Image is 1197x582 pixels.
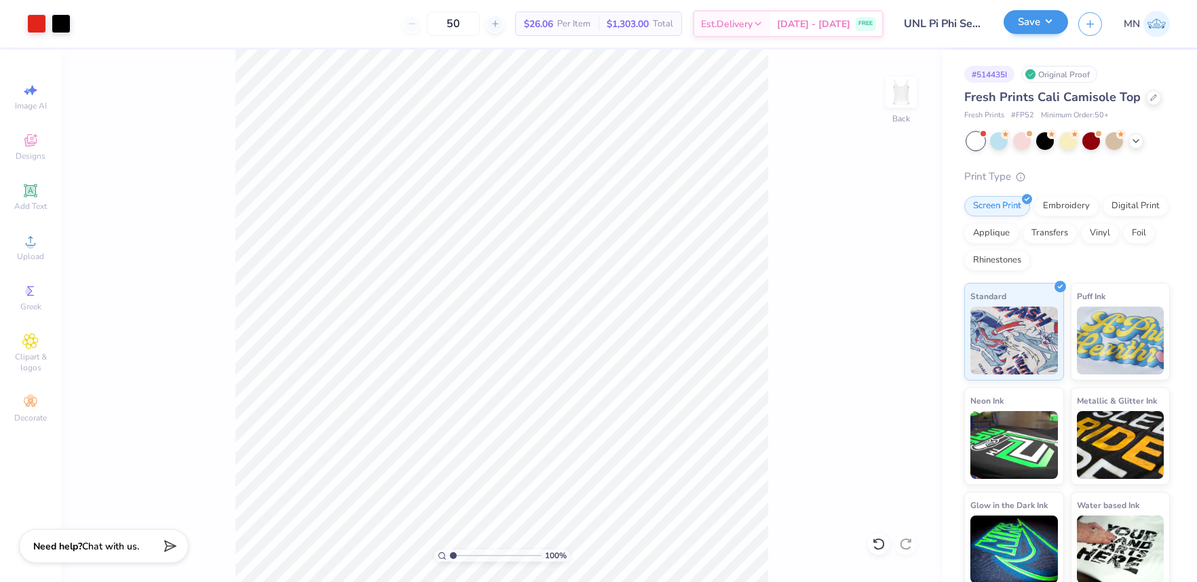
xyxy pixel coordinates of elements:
[888,79,915,106] img: Back
[1103,196,1168,216] div: Digital Print
[970,498,1048,512] span: Glow in the Dark Ink
[545,549,567,562] span: 100 %
[1023,223,1077,244] div: Transfers
[1034,196,1099,216] div: Embroidery
[524,17,553,31] span: $26.06
[1081,223,1119,244] div: Vinyl
[892,113,910,125] div: Back
[964,89,1141,105] span: Fresh Prints Cali Camisole Top
[1077,307,1164,374] img: Puff Ink
[894,10,993,37] input: Untitled Design
[1004,10,1068,34] button: Save
[777,17,850,31] span: [DATE] - [DATE]
[701,17,753,31] span: Est. Delivery
[964,196,1030,216] div: Screen Print
[557,17,590,31] span: Per Item
[14,201,47,212] span: Add Text
[970,307,1058,374] img: Standard
[653,17,673,31] span: Total
[1077,498,1139,512] span: Water based Ink
[14,412,47,423] span: Decorate
[964,250,1030,271] div: Rhinestones
[964,110,1004,121] span: Fresh Prints
[1011,110,1034,121] span: # FP52
[607,17,649,31] span: $1,303.00
[1077,289,1105,303] span: Puff Ink
[970,393,1004,408] span: Neon Ink
[1041,110,1109,121] span: Minimum Order: 50 +
[15,100,47,111] span: Image AI
[858,19,873,28] span: FREE
[20,301,41,312] span: Greek
[1021,66,1097,83] div: Original Proof
[1124,16,1140,32] span: MN
[970,289,1006,303] span: Standard
[1077,393,1157,408] span: Metallic & Glitter Ink
[82,540,139,553] span: Chat with us.
[1123,223,1155,244] div: Foil
[7,351,54,373] span: Clipart & logos
[16,151,45,161] span: Designs
[1077,411,1164,479] img: Metallic & Glitter Ink
[1143,11,1170,37] img: Mark Navarro
[427,12,480,36] input: – –
[964,223,1019,244] div: Applique
[1124,11,1170,37] a: MN
[964,66,1014,83] div: # 514435I
[17,251,44,262] span: Upload
[33,540,82,553] strong: Need help?
[964,169,1170,185] div: Print Type
[970,411,1058,479] img: Neon Ink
